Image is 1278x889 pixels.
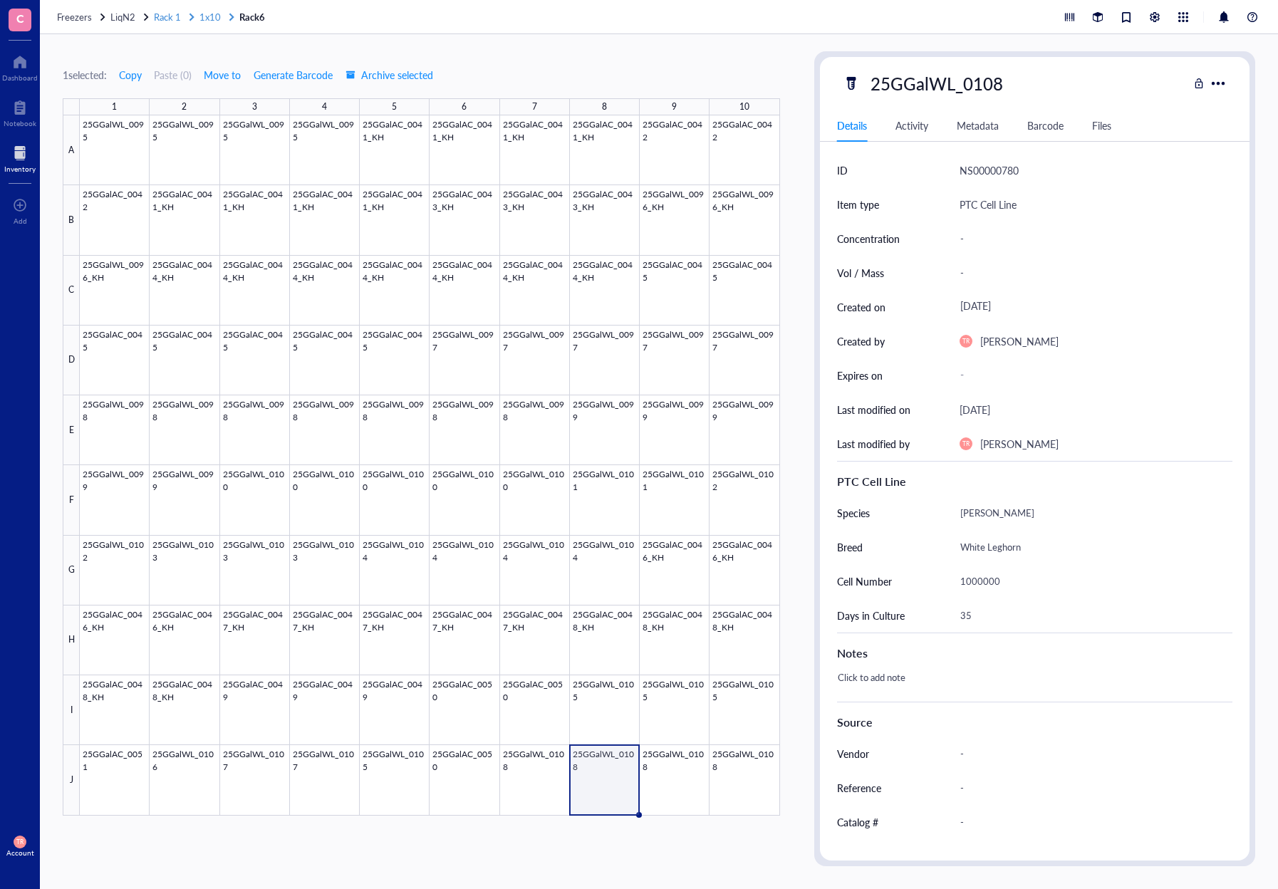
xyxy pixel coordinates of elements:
[837,402,910,417] div: Last modified on
[1027,118,1064,133] div: Barcode
[204,69,241,80] span: Move to
[57,10,92,24] span: Freezers
[954,841,1227,871] div: -
[837,746,869,761] div: Vendor
[954,739,1227,769] div: -
[954,498,1227,528] div: [PERSON_NAME]
[203,63,241,86] button: Move to
[346,69,433,80] span: Archive selected
[118,63,142,86] button: Copy
[864,68,1009,98] div: 25GGalWL_0108
[63,536,80,605] div: G
[954,601,1227,630] div: 35
[837,539,863,555] div: Breed
[4,142,36,173] a: Inventory
[602,98,607,115] div: 8
[4,119,36,128] div: Notebook
[16,9,24,27] span: C
[63,326,80,395] div: D
[837,368,883,383] div: Expires on
[63,395,80,465] div: E
[960,401,990,418] div: [DATE]
[954,258,1227,288] div: -
[837,780,881,796] div: Reference
[2,73,38,82] div: Dashboard
[960,196,1017,213] div: PTC Cell Line
[837,608,905,623] div: Days in Culture
[962,338,970,345] span: TR
[154,63,192,86] button: Paste (0)
[239,11,268,24] a: Rack6
[954,532,1227,562] div: White Leghorn
[322,98,327,115] div: 4
[837,265,884,281] div: Vol / Mass
[252,98,257,115] div: 3
[954,773,1227,803] div: -
[154,10,181,24] span: Rack 1
[16,838,24,846] span: TR
[954,566,1227,596] div: 1000000
[837,714,1232,731] div: Source
[960,162,1019,179] div: NS00000780
[672,98,677,115] div: 9
[837,473,1232,490] div: PTC Cell Line
[954,363,1227,388] div: -
[345,63,434,86] button: Archive selected
[957,118,999,133] div: Metadata
[63,605,80,675] div: H
[14,217,27,225] div: Add
[119,69,142,80] span: Copy
[837,573,892,589] div: Cell Number
[837,848,860,864] div: Lot #
[837,118,867,133] div: Details
[837,231,900,246] div: Concentration
[4,165,36,173] div: Inventory
[1092,118,1111,133] div: Files
[392,98,397,115] div: 5
[954,224,1227,254] div: -
[980,435,1059,452] div: [PERSON_NAME]
[63,256,80,326] div: C
[980,333,1059,350] div: [PERSON_NAME]
[837,162,848,178] div: ID
[837,299,885,315] div: Created on
[253,63,333,86] button: Generate Barcode
[6,848,34,857] div: Account
[837,436,910,452] div: Last modified by
[462,98,467,115] div: 6
[4,96,36,128] a: Notebook
[954,807,1227,837] div: -
[110,11,151,24] a: LiqN2
[63,115,80,185] div: A
[532,98,537,115] div: 7
[831,667,1227,702] div: Click to add note
[962,440,970,447] span: TR
[895,118,928,133] div: Activity
[63,745,80,815] div: J
[254,69,333,80] span: Generate Barcode
[2,51,38,82] a: Dashboard
[837,333,885,349] div: Created by
[199,10,221,24] span: 1x10
[63,185,80,255] div: B
[154,11,237,24] a: Rack 11x10
[110,10,135,24] span: LiqN2
[112,98,117,115] div: 1
[63,675,80,745] div: I
[837,814,878,830] div: Catalog #
[837,505,870,521] div: Species
[57,11,108,24] a: Freezers
[182,98,187,115] div: 2
[837,645,1232,662] div: Notes
[837,197,879,212] div: Item type
[739,98,749,115] div: 10
[63,67,107,83] div: 1 selected:
[954,294,1227,320] div: [DATE]
[63,465,80,535] div: F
